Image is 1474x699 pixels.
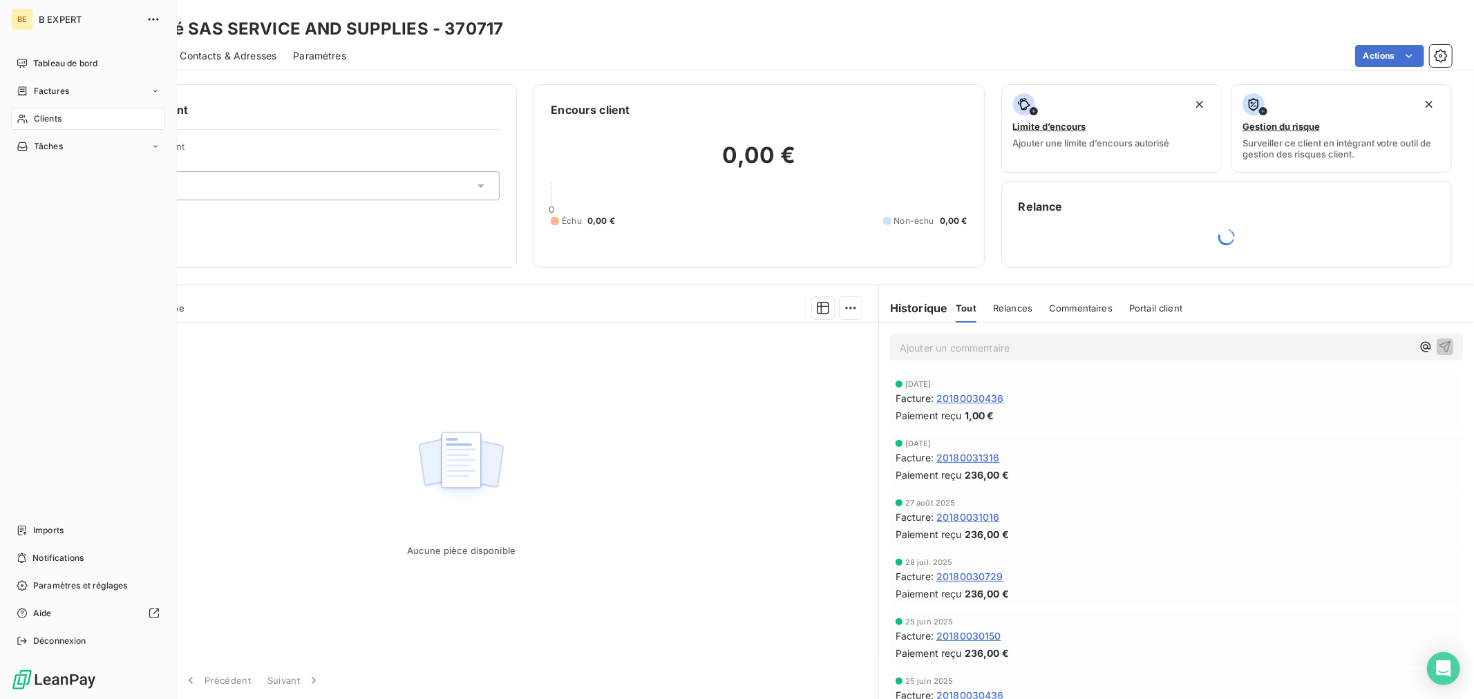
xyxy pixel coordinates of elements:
[1242,121,1320,132] span: Gestion du risque
[1355,45,1424,67] button: Actions
[965,586,1009,601] span: 236,00 €
[417,424,505,510] img: Empty state
[33,524,64,537] span: Imports
[11,602,165,624] a: Aide
[965,408,994,423] span: 1,00 €
[11,8,33,30] div: BE
[34,85,69,97] span: Factures
[905,380,932,388] span: [DATE]
[84,102,500,118] h6: Informations client
[896,468,962,482] span: Paiement reçu
[936,629,1001,643] span: 20180030150
[896,527,962,542] span: Paiement reçu
[940,215,967,227] span: 0,00 €
[896,586,962,601] span: Paiement reçu
[905,677,954,685] span: 25 juin 2025
[11,669,97,691] img: Logo LeanPay
[259,666,329,695] button: Suivant
[34,113,62,125] span: Clients
[562,215,582,227] span: Échu
[176,666,259,695] button: Précédent
[905,499,956,507] span: 27 août 2025
[551,142,967,183] h2: 0,00 €
[293,49,346,63] span: Paramètres
[956,303,976,314] span: Tout
[32,552,84,564] span: Notifications
[1427,652,1460,685] div: Open Intercom Messenger
[33,635,86,647] span: Déconnexion
[407,545,516,556] span: Aucune pièce disponible
[33,607,52,620] span: Aide
[965,468,1009,482] span: 236,00 €
[936,569,1003,584] span: 20180030729
[1129,303,1182,314] span: Portail client
[180,49,276,63] span: Contacts & Adresses
[1013,121,1086,132] span: Limite d’encours
[936,391,1004,405] span: 20180030436
[587,215,615,227] span: 0,00 €
[896,408,962,423] span: Paiement reçu
[965,527,1009,542] span: 236,00 €
[894,215,934,227] span: Non-échu
[905,439,932,448] span: [DATE]
[33,580,127,592] span: Paramètres et réglages
[896,646,962,660] span: Paiement reçu
[936,450,1000,465] span: 20180031316
[39,14,138,25] span: B EXPERT
[34,140,63,153] span: Tâches
[879,300,948,316] h6: Historique
[905,558,953,566] span: 28 juil. 2025
[549,204,554,215] span: 0
[1231,84,1452,173] button: Gestion du risqueSurveiller ce client en intégrant votre outil de gestion des risques client.
[936,510,1000,524] span: 20180031016
[1049,303,1113,314] span: Commentaires
[896,510,934,524] span: Facture :
[1019,198,1435,215] h6: Relance
[896,569,934,584] span: Facture :
[33,57,97,70] span: Tableau de bord
[896,450,934,465] span: Facture :
[1013,137,1170,149] span: Ajouter une limite d’encours autorisé
[965,646,1009,660] span: 236,00 €
[1242,137,1440,160] span: Surveiller ce client en intégrant votre outil de gestion des risques client.
[905,617,954,626] span: 25 juin 2025
[1001,84,1222,173] button: Limite d’encoursAjouter une limite d’encours autorisé
[896,391,934,405] span: Facture :
[122,17,503,41] h3: Société SAS SERVICE AND SUPPLIES - 370717
[993,303,1032,314] span: Relances
[111,141,500,160] span: Propriétés Client
[551,102,630,118] h6: Encours client
[896,629,934,643] span: Facture :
